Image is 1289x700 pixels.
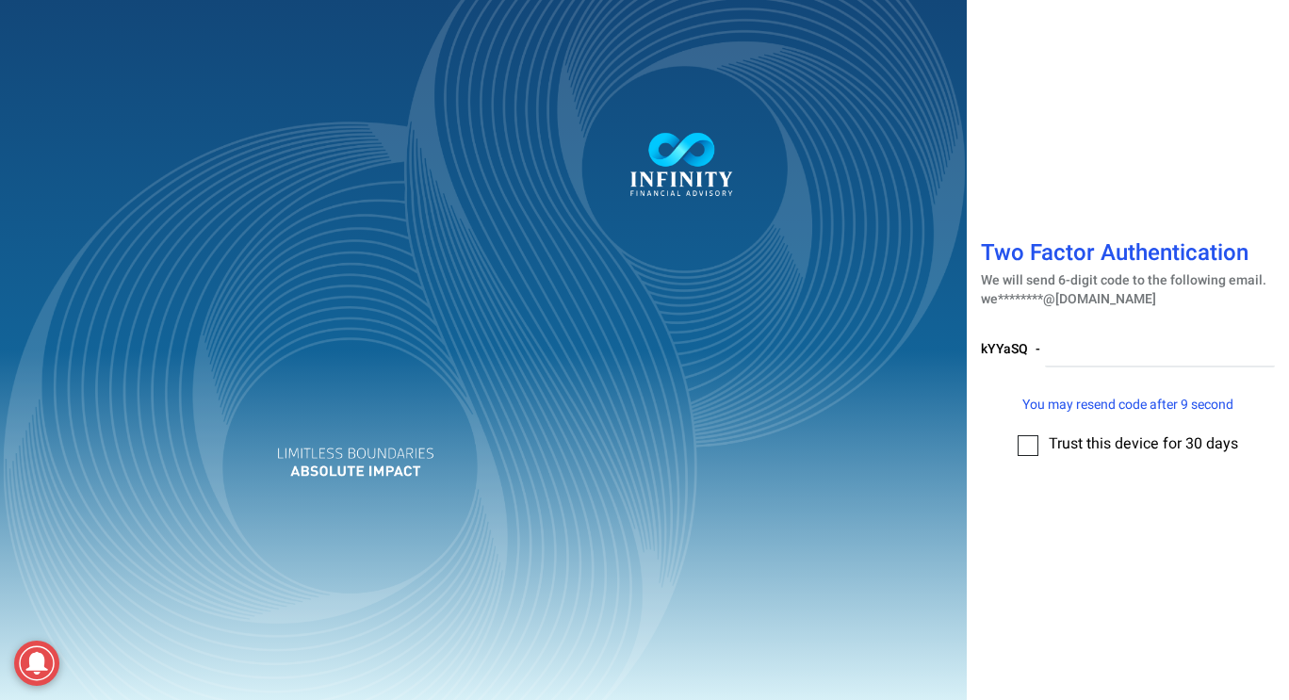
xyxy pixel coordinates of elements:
[1022,395,1233,415] span: You may resend code after 9 second
[981,241,1275,270] h1: Two Factor Authentication
[1049,432,1238,455] span: Trust this device for 30 days
[1036,339,1040,359] span: -
[981,339,1028,359] span: kYYaSQ
[981,270,1266,290] span: We will send 6-digit code to the following email.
